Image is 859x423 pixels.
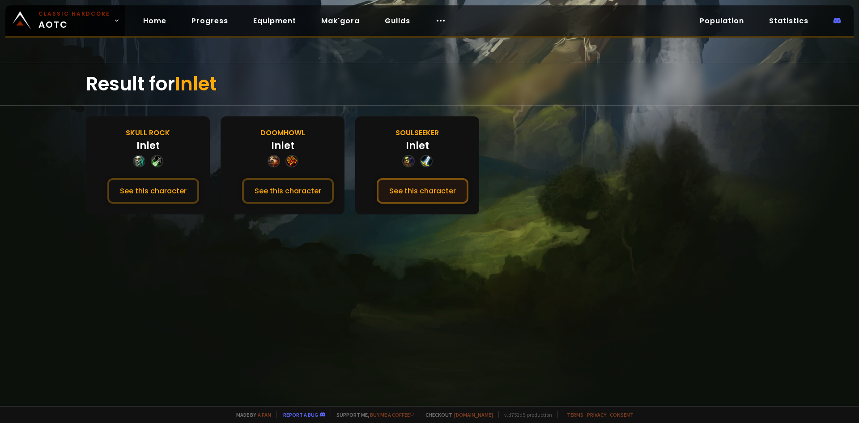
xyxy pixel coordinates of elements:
div: Skull Rock [126,127,170,138]
a: Buy me a coffee [370,411,414,418]
a: Guilds [378,12,417,30]
span: Inlet [175,71,217,97]
a: Report a bug [283,411,318,418]
div: Result for [86,63,773,105]
a: Mak'gora [314,12,367,30]
a: Terms [567,411,583,418]
a: Progress [184,12,235,30]
a: a fan [258,411,271,418]
button: See this character [242,178,334,204]
div: Doomhowl [260,127,305,138]
small: Classic Hardcore [38,10,110,18]
button: See this character [107,178,199,204]
span: v. d752d5 - production [498,411,552,418]
a: Population [693,12,751,30]
a: Home [136,12,174,30]
a: Consent [610,411,634,418]
span: Checkout [420,411,493,418]
div: Inlet [271,138,294,153]
span: Support me, [331,411,414,418]
a: [DOMAIN_NAME] [454,411,493,418]
button: See this character [377,178,468,204]
a: Equipment [246,12,303,30]
a: Classic HardcoreAOTC [5,5,125,36]
div: Inlet [136,138,160,153]
span: AOTC [38,10,110,31]
a: Privacy [587,411,606,418]
div: Soulseeker [395,127,439,138]
a: Statistics [762,12,816,30]
div: Inlet [406,138,429,153]
span: Made by [231,411,271,418]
